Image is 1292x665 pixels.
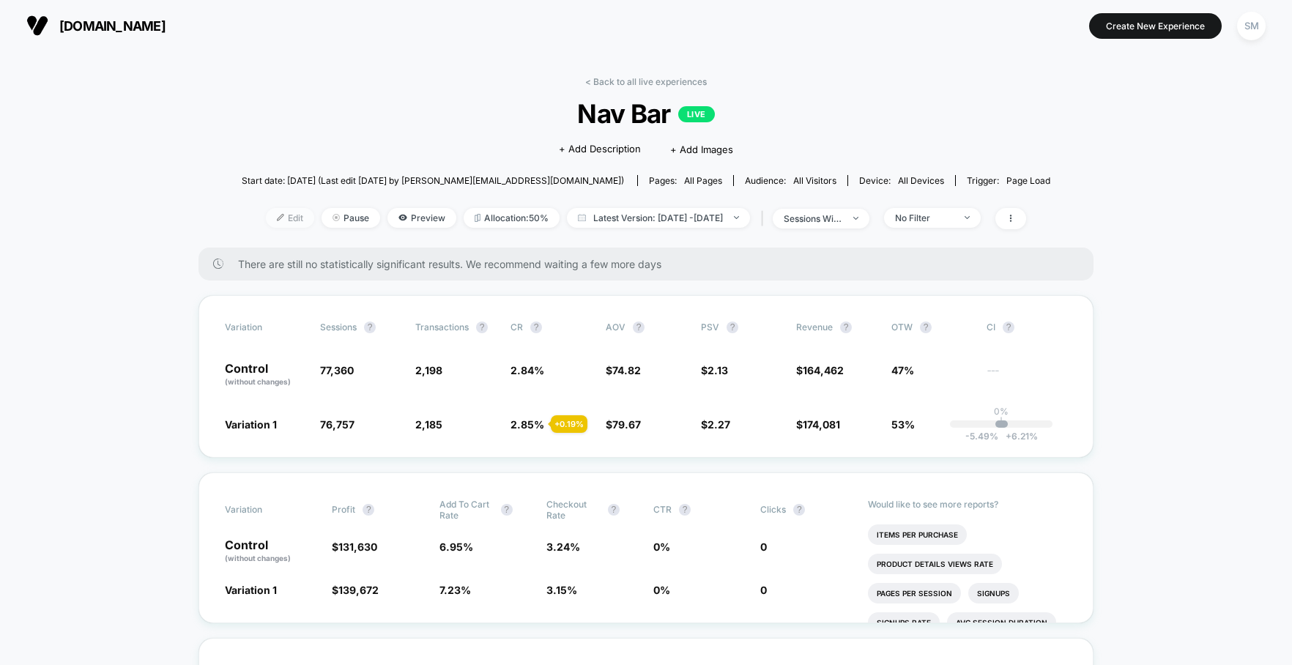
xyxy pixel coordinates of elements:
[670,144,733,155] span: + Add Images
[653,504,672,515] span: CTR
[567,208,750,228] span: Latest Version: [DATE] - [DATE]
[1237,12,1266,40] div: SM
[868,524,967,545] li: Items Per Purchase
[225,377,291,386] span: (without changes)
[987,322,1067,333] span: CI
[1000,417,1003,428] p: |
[868,583,961,603] li: Pages Per Session
[606,322,625,332] span: AOV
[1006,175,1050,186] span: Page Load
[708,418,730,431] span: 2.27
[415,322,469,332] span: Transactions
[225,539,317,564] p: Control
[320,418,354,431] span: 76,757
[501,504,513,516] button: ?
[760,504,786,515] span: Clicks
[965,216,970,219] img: end
[22,14,170,37] button: [DOMAIN_NAME]
[1003,322,1014,333] button: ?
[633,322,645,333] button: ?
[282,98,1009,129] span: Nav Bar
[967,175,1050,186] div: Trigger:
[965,431,998,442] span: -5.49 %
[968,583,1019,603] li: Signups
[898,175,944,186] span: all devices
[679,504,691,516] button: ?
[734,216,739,219] img: end
[987,366,1067,387] span: ---
[998,431,1038,442] span: 6.21 %
[415,364,442,376] span: 2,198
[266,208,314,228] span: Edit
[338,584,379,596] span: 139,672
[760,584,767,596] span: 0
[994,406,1009,417] p: 0%
[225,418,277,431] span: Variation 1
[1233,11,1270,41] button: SM
[793,175,836,186] span: All Visitors
[415,418,442,431] span: 2,185
[606,364,641,376] span: $
[225,584,277,596] span: Variation 1
[847,175,955,186] span: Device:
[338,540,377,553] span: 131,630
[225,363,305,387] p: Control
[238,258,1064,270] span: There are still no statistically significant results. We recommend waiting a few more days
[387,208,456,228] span: Preview
[363,504,374,516] button: ?
[511,364,544,376] span: 2.84 %
[464,208,560,228] span: Allocation: 50%
[757,208,773,229] span: |
[947,612,1056,633] li: Avg Session Duration
[920,322,932,333] button: ?
[701,322,719,332] span: PSV
[585,76,707,87] a: < Back to all live experiences
[439,499,494,521] span: Add To Cart Rate
[1089,13,1222,39] button: Create New Experience
[225,322,305,333] span: Variation
[745,175,836,186] div: Audience:
[701,364,728,376] span: $
[895,212,954,223] div: No Filter
[868,612,940,633] li: Signups Rate
[333,214,340,221] img: end
[439,584,471,596] span: 7.23 %
[332,584,379,596] span: $
[59,18,166,34] span: [DOMAIN_NAME]
[332,540,377,553] span: $
[546,584,577,596] span: 3.15 %
[546,540,580,553] span: 3.24 %
[578,214,586,221] img: calendar
[242,175,624,186] span: Start date: [DATE] (Last edit [DATE] by [PERSON_NAME][EMAIL_ADDRESS][DOMAIN_NAME])
[439,540,473,553] span: 6.95 %
[559,142,641,157] span: + Add Description
[684,175,722,186] span: all pages
[530,322,542,333] button: ?
[511,322,523,332] span: CR
[608,504,620,516] button: ?
[701,418,730,431] span: $
[320,364,354,376] span: 77,360
[793,504,805,516] button: ?
[868,499,1068,510] p: Would like to see more reports?
[546,499,601,521] span: Checkout Rate
[277,214,284,221] img: edit
[708,364,728,376] span: 2.13
[649,175,722,186] div: Pages:
[612,364,641,376] span: 74.82
[891,418,915,431] span: 53%
[796,364,844,376] span: $
[511,418,544,431] span: 2.85 %
[727,322,738,333] button: ?
[332,504,355,515] span: Profit
[796,322,833,332] span: Revenue
[891,364,914,376] span: 47%
[853,217,858,220] img: end
[803,418,840,431] span: 174,081
[26,15,48,37] img: Visually logo
[225,499,305,521] span: Variation
[320,322,357,332] span: Sessions
[891,322,972,333] span: OTW
[784,213,842,224] div: sessions with impression
[653,584,670,596] span: 0 %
